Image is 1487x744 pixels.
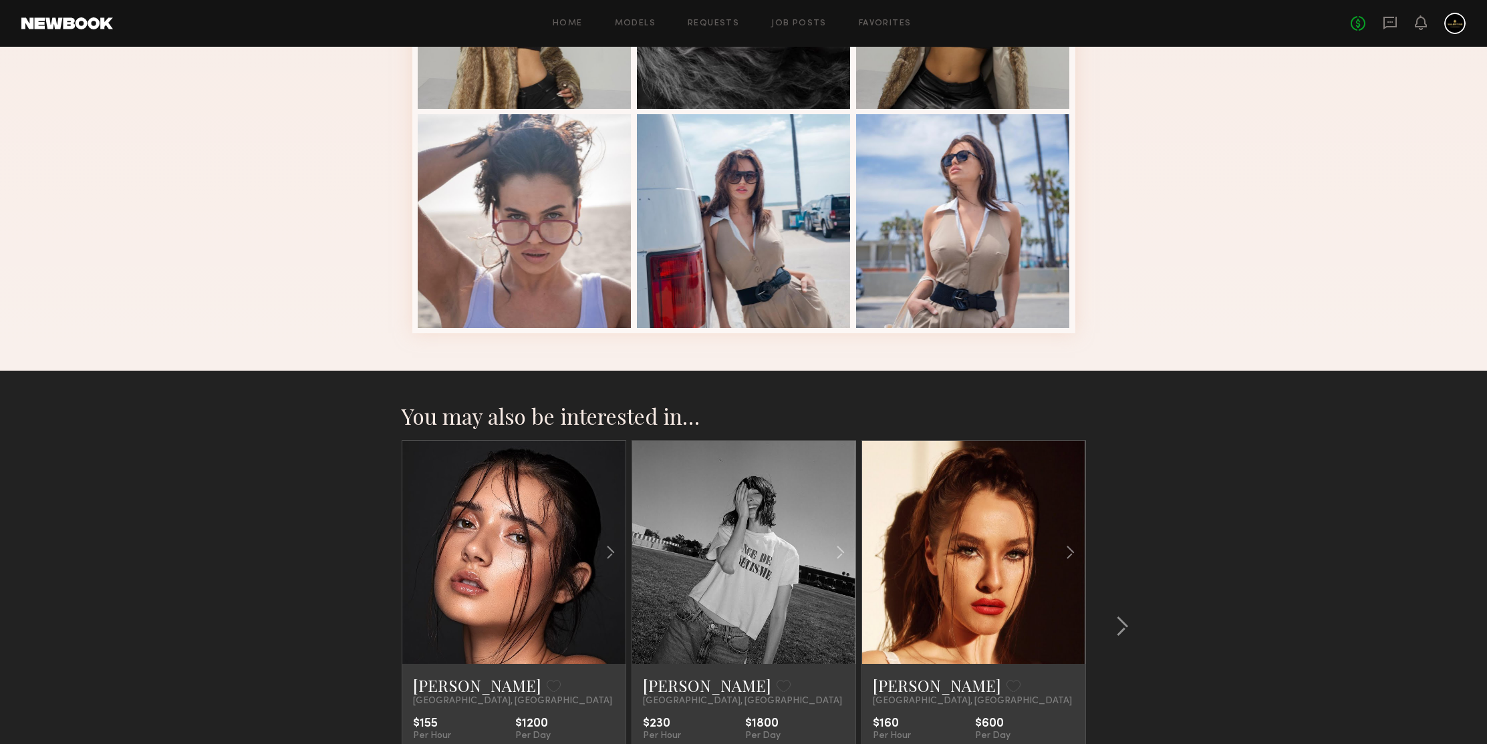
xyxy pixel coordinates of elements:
[643,731,681,741] div: Per Hour
[413,696,612,707] span: [GEOGRAPHIC_DATA], [GEOGRAPHIC_DATA]
[413,731,451,741] div: Per Hour
[873,675,1001,696] a: [PERSON_NAME]
[515,717,551,731] div: $1200
[553,19,583,28] a: Home
[615,19,656,28] a: Models
[643,696,842,707] span: [GEOGRAPHIC_DATA], [GEOGRAPHIC_DATA]
[745,717,781,731] div: $1800
[515,731,551,741] div: Per Day
[975,731,1010,741] div: Per Day
[643,675,771,696] a: [PERSON_NAME]
[873,717,911,731] div: $160
[771,19,827,28] a: Job Posts
[688,19,739,28] a: Requests
[975,717,1010,731] div: $600
[873,731,911,741] div: Per Hour
[873,696,1072,707] span: [GEOGRAPHIC_DATA], [GEOGRAPHIC_DATA]
[413,717,451,731] div: $155
[643,717,681,731] div: $230
[402,403,1086,429] h2: You may also be interested in…
[745,731,781,741] div: Per Day
[859,19,912,28] a: Favorites
[413,675,541,696] a: [PERSON_NAME]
